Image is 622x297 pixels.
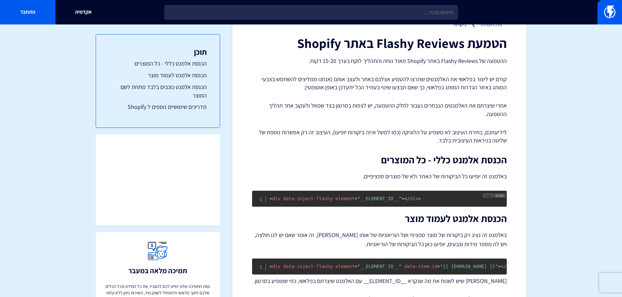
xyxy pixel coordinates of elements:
p: באלמנט זה נציג רק ביקורות של מוצר ספציפי ושל הוריאציות של אותו [PERSON_NAME]. זה אומר שאם יש לנו ... [252,230,507,249]
h2: הכנסת אלמנט כללי - כל המוצרים [252,155,507,165]
span: div [404,196,418,201]
span: div [269,196,280,201]
span: " [358,196,360,201]
span: > [418,196,421,201]
p: ההטמעה של Flashy Reviews באתר Shopify מאוד נוחה והתהליך לוקח בערך 15-20 דקות. [252,57,507,65]
button: Copy [483,193,494,198]
span: </ [404,196,410,201]
a: הכנסת אלמנט כללי - כל המוצרים [109,59,207,68]
span: " [399,264,401,269]
h2: הכנסת אלמנט לעמוד מוצר [252,213,507,224]
a: מדריכים שימושיים נוספים ל Shopify [109,103,207,111]
span: __ELEMENT_ID__ [355,196,402,201]
span: " [495,264,498,269]
p: באלמנט זה יופיעו כל הביקורות של האתר ולא של מוצרים ספציפיים. [252,172,507,181]
p: [PERSON_NAME] שיש לשנות את מה שנקרא __ELEMENT_ID__ עם האלמנט שיצרתם בפלאשי, כפי שמופיע בסרטון. [252,277,507,285]
span: {{ [DOMAIN_NAME] }} [437,264,498,269]
span: < [269,196,272,201]
span: data-inject-flashy-element [283,264,355,269]
span: div [501,264,514,269]
p: צוות התמיכה שלנו יסייע לכם להעביר את כל המידע מכל הכלים שלכם לתוך פלאשי ולהתחיל לשווק מיד, השירות... [104,283,212,296]
span: " [358,264,360,269]
a: ביקורות [454,22,466,27]
input: חיפוש מהיר... [164,5,458,20]
a: מרכז תמיכה [481,22,502,27]
span: HTML [494,193,506,198]
span: = [355,264,358,269]
span: __ELEMENT_ID__ [355,264,402,269]
p: אחרי שיצרתם את האלמנטים הנבחרים נעבור לחלק ההטמעה, יש לצפות בסרטון בצד שמאל ולעקוב אחר תהליך ההטמעה. [252,101,507,118]
p: קודם יש ליצור בפלאשי את האלמנטים שתרצו להטמיע אצלכם באתר ולעצב אותם (אנחנו ממליצים להשתמש בצבעי ה... [252,75,507,92]
h1: הטמעת Flashy Reviews באתר Shopify [252,36,507,50]
p: לידיעתכם, בחירת העיצוב לא משפיע על הלוגיקה (כמו למשל איזה ביקורות יופיעו), העיצוב זה רק אפשרות נו... [252,128,507,145]
span: " [399,196,401,201]
span: < [269,264,272,269]
a: הכנסת אלמנט לעמוד מוצר [109,71,207,80]
span: </ [501,264,506,269]
a: הכנסת אלמנט כוכבים בלבד מתחת לשם המוצר [109,83,207,99]
span: div [269,264,280,269]
span: data-inject-flashy-element [283,196,355,201]
h3: תמיכה מלאה במעבר [128,267,187,275]
h3: תוכן [109,48,207,56]
span: = [355,196,358,201]
span: " [440,264,443,269]
span: > [402,196,404,201]
span: > [498,264,501,269]
span: data-item-id [404,264,437,269]
span: Copy [484,193,492,198]
span: = [437,264,440,269]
